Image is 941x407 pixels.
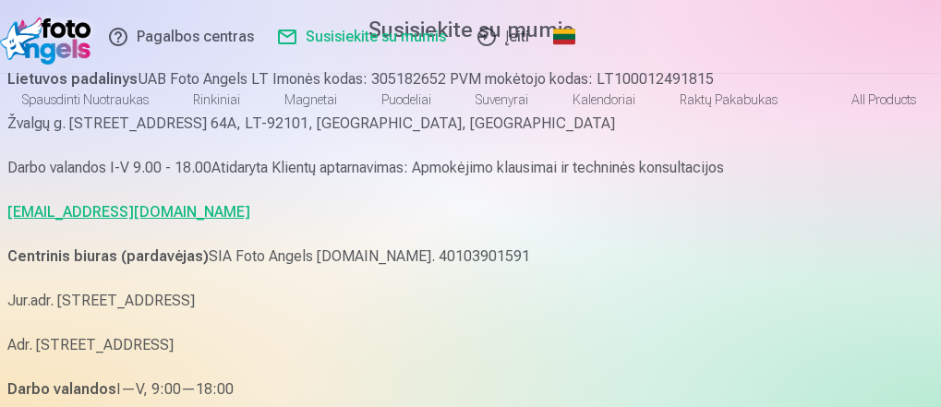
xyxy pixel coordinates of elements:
p: SIA Foto Angels [DOMAIN_NAME]. 40103901591 [7,244,934,269]
a: All products [800,74,938,126]
p: Jur.adr. [STREET_ADDRESS] [7,288,934,314]
p: Adr. [STREET_ADDRESS] [7,332,934,358]
strong: Centrinis biuras (pardavėjas) [7,247,209,265]
a: Rinkiniai [171,74,262,126]
a: Suvenyrai [453,74,550,126]
a: Kalendoriai [550,74,657,126]
a: Global [544,11,585,63]
a: Raktų pakabukas [657,74,800,126]
a: Magnetai [262,74,359,126]
p: Darbo valandos I-V 9.00 - 18.00Atidaryta Klientų aptarnavimas: Apmokėjimo klausimai ir techninės ... [7,155,934,181]
a: Puodeliai [359,74,453,126]
p: I—V, 9:00—18:00 [7,377,934,402]
strong: Darbo valandos [7,380,116,398]
a: [EMAIL_ADDRESS][DOMAIN_NAME] [7,203,250,221]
